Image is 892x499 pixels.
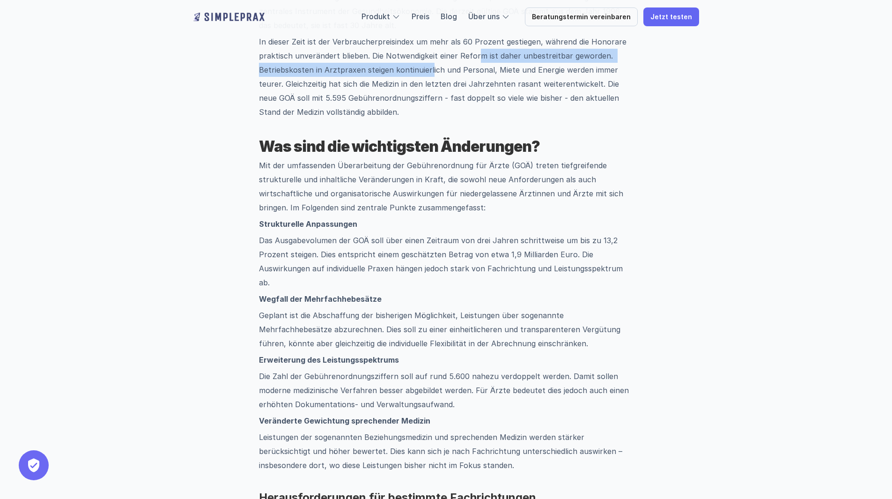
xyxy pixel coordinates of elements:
[525,7,638,26] a: Beratungstermin vereinbaren
[259,355,399,365] strong: Erweiterung des Leistungsspektrums
[259,369,634,411] p: Die Zahl der Gebührenordnungsziffern soll auf rund 5.600 nahezu verdoppelt werden. Damit sollen m...
[532,13,631,21] p: Beratungstermin vereinbaren
[259,430,634,472] p: Leistungen der sogenannten Beziehungsmedizin und sprechenden Medizin werden stärker berücksichtig...
[259,158,634,215] p: Mit der umfassenden Überarbeitung der Gebührenordnung für Ärzte (GOÄ) treten tiefgreifende strukt...
[361,12,390,21] a: Produkt
[259,416,430,425] strong: Veränderte Gewichtung sprechender Medizin
[259,137,540,156] strong: Was sind die wichtigsten Änderungen?
[259,233,634,290] p: Das Ausgabevolumen der GOÄ soll über einen Zeitraum von drei Jahren schrittweise um bis zu 13,2 P...
[259,35,634,119] p: In dieser Zeit ist der Verbraucherpreisindex um mehr als 60 Prozent gestiegen, während die Honora...
[259,219,357,229] strong: Strukturelle Anpassungen
[650,13,692,21] p: Jetzt testen
[259,308,634,350] p: Geplant ist die Abschaffung der bisherigen Möglichkeit, Leistungen über sogenannte Mehrfachhebesä...
[643,7,699,26] a: Jetzt testen
[441,12,457,21] a: Blog
[468,12,500,21] a: Über uns
[412,12,429,21] a: Preis
[259,294,382,304] strong: Wegfall der Mehrfachhebesätze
